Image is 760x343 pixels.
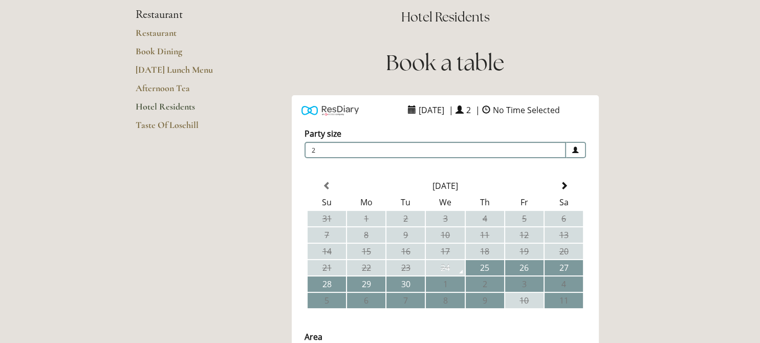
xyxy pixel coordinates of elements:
td: 9 [386,227,425,243]
td: 9 [466,293,504,308]
label: Party size [305,128,341,139]
td: 20 [545,244,583,259]
span: | [449,104,453,116]
td: 8 [426,293,464,308]
td: 17 [426,244,464,259]
span: No Time Selected [490,102,562,118]
td: 2 [386,211,425,226]
span: 2 [464,102,473,118]
td: 6 [347,293,385,308]
label: Area [305,331,322,342]
td: 30 [386,276,425,292]
td: 7 [386,293,425,308]
td: 1 [347,211,385,226]
th: Tu [386,195,425,210]
th: Fr [505,195,544,210]
td: 23 [386,260,425,275]
li: Restaurant [136,8,233,22]
td: 3 [505,276,544,292]
td: 2 [466,276,504,292]
td: 11 [545,293,583,308]
a: Book Dining [136,46,233,64]
td: 14 [308,244,346,259]
span: | [475,104,480,116]
td: 6 [545,211,583,226]
td: 1 [426,276,464,292]
td: 19 [505,244,544,259]
td: 27 [545,260,583,275]
span: Next Month [559,182,568,190]
td: 28 [308,276,346,292]
span: [DATE] [416,102,447,118]
td: 8 [347,227,385,243]
th: Select Month [347,178,544,194]
th: We [426,195,464,210]
td: 4 [466,211,504,226]
th: Th [466,195,504,210]
th: Sa [545,195,583,210]
span: 2 [305,142,566,158]
td: 12 [505,227,544,243]
td: 5 [308,293,346,308]
td: 5 [505,211,544,226]
td: 16 [386,244,425,259]
th: Mo [347,195,385,210]
td: 11 [466,227,504,243]
img: Powered by ResDiary [301,103,359,118]
a: [DATE] Lunch Menu [136,64,233,82]
td: 22 [347,260,385,275]
td: 15 [347,244,385,259]
td: 25 [466,260,504,275]
td: 31 [308,211,346,226]
td: 10 [505,293,544,308]
a: Hotel Residents [136,101,233,119]
td: 10 [426,227,464,243]
h2: Hotel Residents [266,8,625,26]
td: 7 [308,227,346,243]
td: 13 [545,227,583,243]
td: 26 [505,260,544,275]
td: 29 [347,276,385,292]
td: 18 [466,244,504,259]
h1: Book a table [266,48,625,78]
td: 3 [426,211,464,226]
a: Afternoon Tea [136,82,233,101]
th: Su [308,195,346,210]
td: 4 [545,276,583,292]
span: Previous Month [323,182,331,190]
a: Restaurant [136,27,233,46]
td: 24 [426,260,464,275]
td: 21 [308,260,346,275]
a: Taste Of Losehill [136,119,233,138]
